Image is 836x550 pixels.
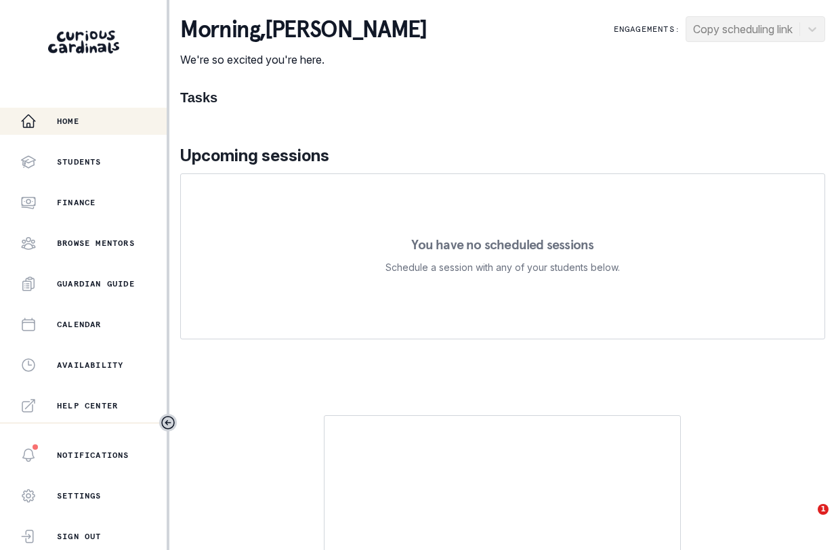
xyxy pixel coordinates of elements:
p: Help Center [57,400,118,411]
p: You have no scheduled sessions [411,238,593,251]
p: Engagements: [614,24,680,35]
p: Browse Mentors [57,238,135,249]
span: 1 [818,504,829,515]
p: Notifications [57,450,129,461]
p: Availability [57,360,123,371]
p: Calendar [57,319,102,330]
p: Schedule a session with any of your students below. [385,259,620,276]
p: Upcoming sessions [180,144,825,168]
button: Toggle sidebar [159,414,177,431]
p: Guardian Guide [57,278,135,289]
p: Finance [57,197,96,208]
h1: Tasks [180,89,825,106]
p: We're so excited you're here. [180,51,426,68]
p: Students [57,156,102,167]
iframe: Intercom live chat [790,504,822,536]
p: Home [57,116,79,127]
p: morning , [PERSON_NAME] [180,16,426,43]
p: Sign Out [57,531,102,542]
p: Settings [57,490,102,501]
img: Curious Cardinals Logo [48,30,119,54]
